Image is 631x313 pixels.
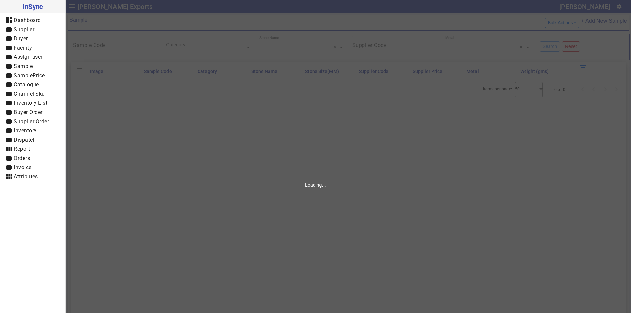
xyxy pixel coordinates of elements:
mat-icon: label [5,26,13,34]
mat-icon: label [5,53,13,61]
mat-icon: label [5,118,13,125]
mat-icon: label [5,136,13,144]
span: Channel Sku [14,91,45,97]
span: Dashboard [14,17,41,23]
mat-icon: view_module [5,145,13,153]
span: Supplier [14,26,34,33]
mat-icon: label [5,154,13,162]
mat-icon: label [5,81,13,89]
span: Facility [14,45,32,51]
span: Supplier Order [14,118,49,124]
span: Invoice [14,164,32,170]
span: Sample [14,63,33,69]
span: Dispatch [14,137,36,143]
span: Buyer Order [14,109,43,115]
mat-icon: label [5,108,13,116]
span: Inventory [14,127,37,134]
mat-icon: label [5,35,13,43]
span: Catalogue [14,81,39,88]
span: InSync [5,1,60,12]
mat-icon: label [5,127,13,135]
mat-icon: label [5,72,13,79]
mat-icon: label [5,164,13,171]
p: Loading... [305,182,326,188]
mat-icon: label [5,99,13,107]
span: Inventory List [14,100,47,106]
mat-icon: label [5,62,13,70]
span: Attributes [14,173,38,180]
span: Report [14,146,30,152]
span: Buyer [14,35,28,42]
span: SamplePrice [14,72,45,78]
span: Assign user [14,54,43,60]
span: Orders [14,155,30,161]
mat-icon: label [5,90,13,98]
mat-icon: label [5,44,13,52]
mat-icon: dashboard [5,16,13,24]
mat-icon: view_module [5,173,13,181]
